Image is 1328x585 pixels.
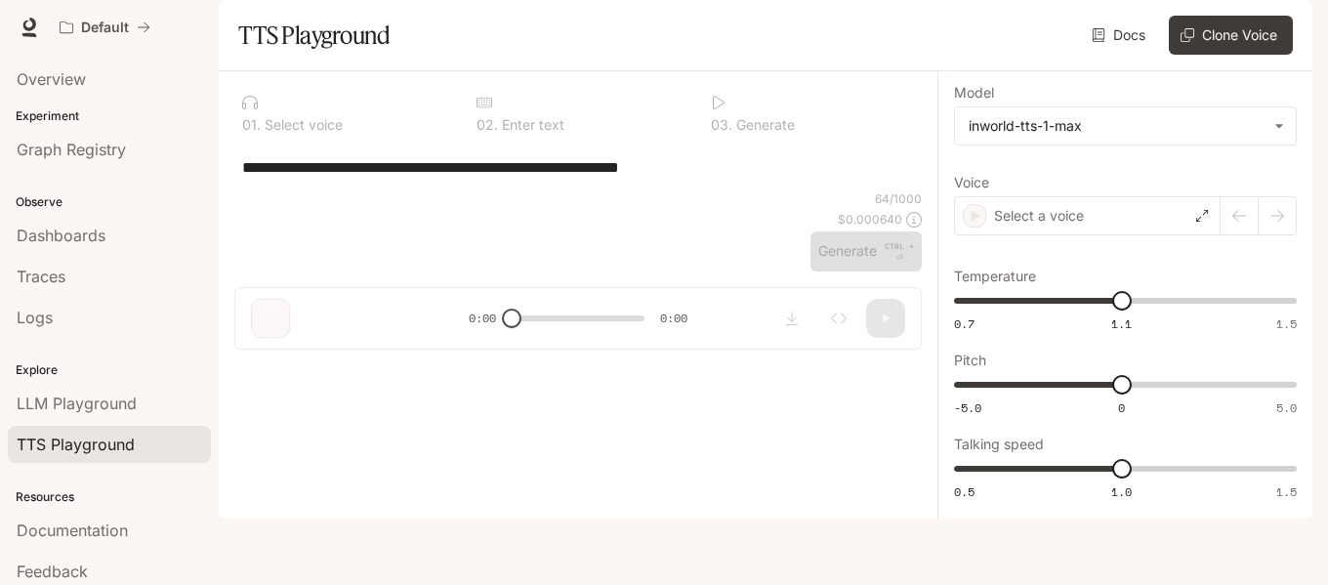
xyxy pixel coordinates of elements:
a: Docs [1088,16,1153,55]
div: inworld-tts-1-max [955,107,1296,145]
p: 0 2 . [477,118,498,132]
span: 0.5 [954,483,975,500]
p: Select voice [261,118,343,132]
h1: TTS Playground [238,16,390,55]
p: Generate [732,118,795,132]
span: 1.5 [1276,315,1297,332]
p: $ 0.000640 [838,211,902,228]
p: Pitch [954,354,986,367]
p: Enter text [498,118,564,132]
div: inworld-tts-1-max [969,116,1265,136]
p: 0 1 . [242,118,261,132]
p: Model [954,86,994,100]
span: 1.0 [1111,483,1132,500]
span: 5.0 [1276,399,1297,416]
p: 64 / 1000 [875,190,922,207]
span: 1.5 [1276,483,1297,500]
span: 1.1 [1111,315,1132,332]
p: Select a voice [994,206,1084,226]
button: All workspaces [51,8,159,47]
button: Clone Voice [1169,16,1293,55]
p: Talking speed [954,438,1044,451]
p: Voice [954,176,989,189]
span: 0 [1118,399,1125,416]
p: 0 3 . [711,118,732,132]
span: -5.0 [954,399,981,416]
p: Default [81,20,129,36]
p: Temperature [954,270,1036,283]
span: 0.7 [954,315,975,332]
